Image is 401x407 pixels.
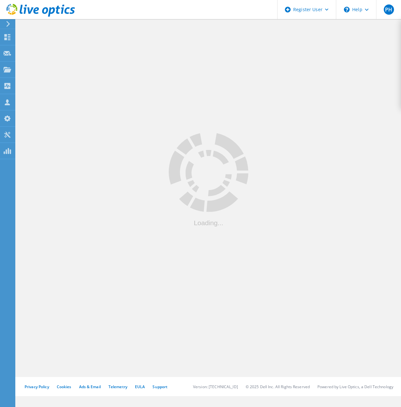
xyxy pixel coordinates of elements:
[246,384,310,389] li: © 2025 Dell Inc. All Rights Reserved
[25,384,49,389] a: Privacy Policy
[169,219,249,226] div: Loading...
[57,384,71,389] a: Cookies
[385,7,392,12] span: PH
[79,384,101,389] a: Ads & Email
[317,384,393,389] li: Powered by Live Optics, a Dell Technology
[152,384,167,389] a: Support
[6,13,75,18] a: Live Optics Dashboard
[108,384,127,389] a: Telemetry
[344,7,350,12] svg: \n
[135,384,145,389] a: EULA
[193,384,238,389] li: Version: [TECHNICAL_ID]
